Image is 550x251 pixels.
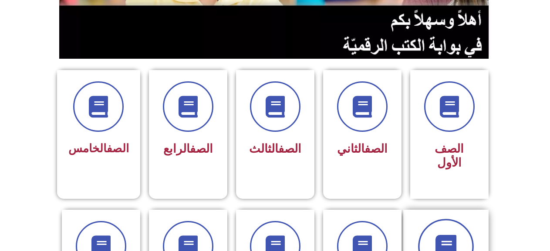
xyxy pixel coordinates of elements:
a: الصف [278,142,301,156]
a: الصف [107,142,129,155]
span: الرابع [163,142,213,156]
span: الثالث [249,142,301,156]
span: الثاني [337,142,388,156]
span: الصف الأول [435,142,464,170]
a: الصف [364,142,388,156]
span: الخامس [68,142,129,155]
a: الصف [190,142,213,156]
